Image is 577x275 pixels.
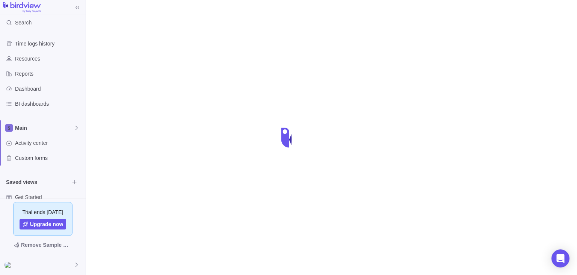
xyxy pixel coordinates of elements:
span: Trial ends [DATE] [23,208,63,216]
div: <h1>xss</h1> [5,260,14,269]
span: BI dashboards [15,100,83,108]
span: Upgrade now [30,220,63,228]
span: Dashboard [15,85,83,93]
span: Browse views [69,177,80,187]
a: Upgrade now [20,219,66,229]
span: Activity center [15,139,83,147]
img: logo [3,2,41,13]
div: Open Intercom Messenger [551,249,569,267]
img: Show [5,262,14,268]
span: Search [15,19,32,26]
span: Reports [15,70,83,77]
span: Time logs history [15,40,83,47]
span: Get Started [15,193,83,201]
span: Main [15,124,74,132]
span: Saved views [6,178,69,186]
span: Resources [15,55,83,62]
div: loading [273,123,304,153]
span: Remove Sample Data [21,240,72,249]
span: Custom forms [15,154,83,162]
span: Remove Sample Data [6,239,80,251]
